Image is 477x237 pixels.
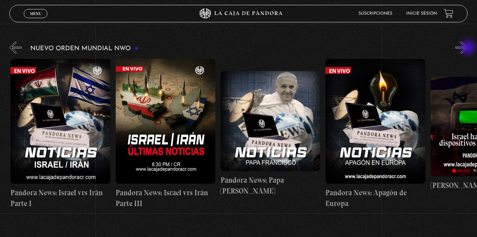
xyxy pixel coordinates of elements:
a: Suscripciones [359,12,392,16]
a: Pandora News: Papa [PERSON_NAME] [221,59,320,209]
a: Pandora News: Israel vrs Irán Parte III [116,59,215,209]
a: View your shopping cart [444,9,453,18]
h3: Nuevo Orden Mundial NWO [30,45,138,52]
button: Next [455,41,468,54]
h4: Pandora News: Israel vrs Irán Parte III [116,187,215,209]
a: Inicie sesión [406,12,437,16]
span: Menu [30,12,41,16]
h4: Pandora News: Israel vrs Irán Parte I [10,187,110,209]
span: Cerrar [28,17,44,22]
h4: Pandora News: Apagón de Europa [325,187,425,209]
a: Pandora News: Israel vrs Irán Parte I [10,59,110,209]
button: Previous [9,41,22,54]
a: Pandora News: Apagón de Europa [325,59,425,209]
h4: Pandora News: Papa [PERSON_NAME] [221,175,320,197]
